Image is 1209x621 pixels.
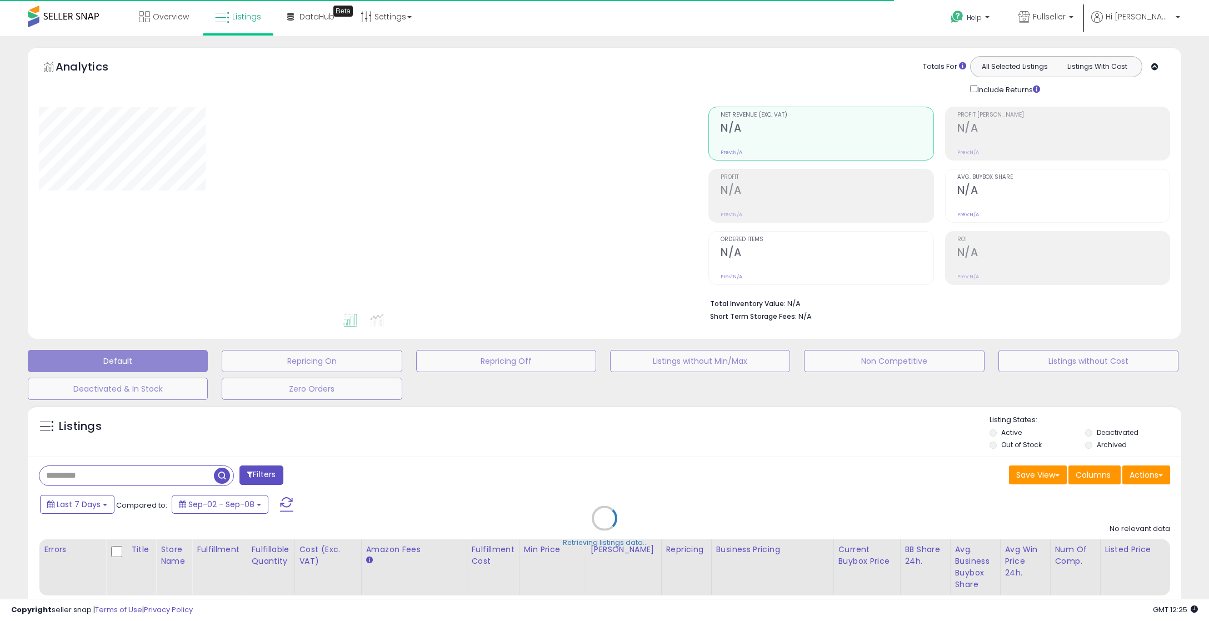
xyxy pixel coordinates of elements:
[967,13,982,22] span: Help
[957,211,979,218] small: Prev: N/A
[957,246,1170,261] h2: N/A
[56,59,130,77] h5: Analytics
[416,350,596,372] button: Repricing Off
[721,184,933,199] h2: N/A
[721,112,933,118] span: Net Revenue (Exc. VAT)
[222,378,402,400] button: Zero Orders
[1106,11,1172,22] span: Hi [PERSON_NAME]
[232,11,261,22] span: Listings
[804,350,984,372] button: Non Competitive
[721,122,933,137] h2: N/A
[721,211,742,218] small: Prev: N/A
[710,296,1162,309] li: N/A
[563,538,646,548] div: Retrieving listings data..
[962,83,1053,96] div: Include Returns
[28,350,208,372] button: Default
[11,604,52,615] strong: Copyright
[333,6,353,17] div: Tooltip anchor
[950,10,964,24] i: Get Help
[942,2,1001,36] a: Help
[721,237,933,243] span: Ordered Items
[721,174,933,181] span: Profit
[153,11,189,22] span: Overview
[710,299,786,308] b: Total Inventory Value:
[1056,59,1138,74] button: Listings With Cost
[710,312,797,321] b: Short Term Storage Fees:
[957,112,1170,118] span: Profit [PERSON_NAME]
[923,62,966,72] div: Totals For
[299,11,334,22] span: DataHub
[28,378,208,400] button: Deactivated & In Stock
[721,246,933,261] h2: N/A
[957,184,1170,199] h2: N/A
[1091,11,1180,36] a: Hi [PERSON_NAME]
[957,174,1170,181] span: Avg. Buybox Share
[222,350,402,372] button: Repricing On
[798,311,812,322] span: N/A
[721,149,742,156] small: Prev: N/A
[610,350,790,372] button: Listings without Min/Max
[998,350,1178,372] button: Listings without Cost
[957,273,979,280] small: Prev: N/A
[957,149,979,156] small: Prev: N/A
[721,273,742,280] small: Prev: N/A
[1033,11,1066,22] span: Fullseller
[957,237,1170,243] span: ROI
[957,122,1170,137] h2: N/A
[973,59,1056,74] button: All Selected Listings
[11,605,193,615] div: seller snap | |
